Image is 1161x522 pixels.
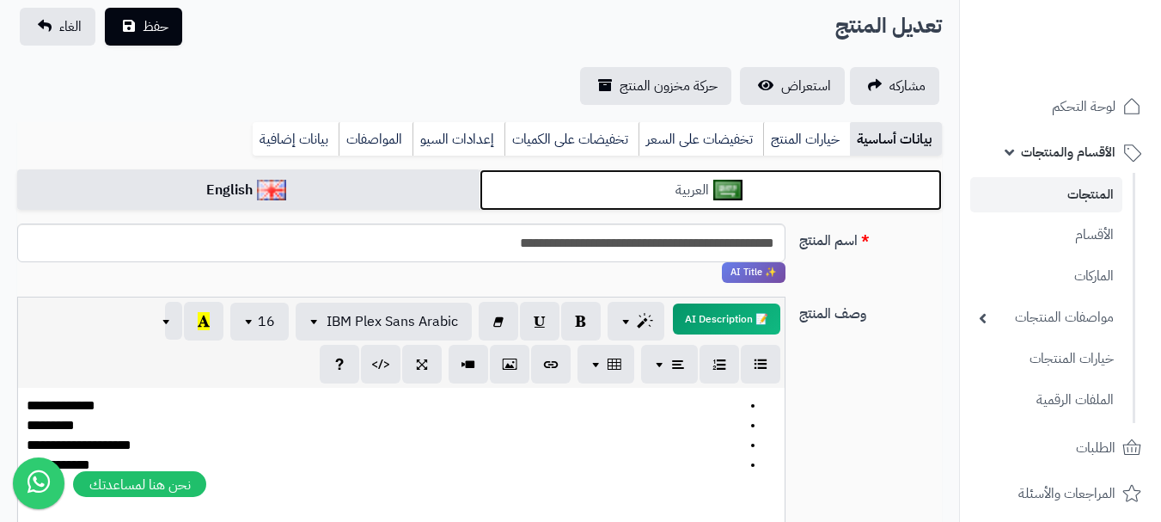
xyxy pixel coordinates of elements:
span: المراجعات والأسئلة [1018,482,1115,506]
span: حفظ [143,16,168,37]
a: تخفيضات على السعر [639,122,763,157]
h2: تعديل المنتج [835,9,942,44]
a: استعراض [740,67,845,105]
a: لوحة التحكم [970,86,1151,127]
button: 16 [230,303,289,341]
span: 16 [258,311,275,332]
a: مشاركه [850,67,939,105]
a: الغاء [20,8,95,46]
button: 📝 AI Description [673,304,780,335]
a: خيارات المنتج [763,122,850,157]
a: المراجعات والأسئلة [970,473,1151,514]
span: لوحة التحكم [1052,95,1115,119]
a: الملفات الرقمية [970,382,1122,419]
a: الأقسام [970,217,1122,254]
a: الطلبات [970,427,1151,469]
img: logo-2.png [1044,36,1145,72]
button: حفظ [105,8,182,46]
a: حركة مخزون المنتج [580,67,731,105]
a: المنتجات [970,177,1122,212]
span: IBM Plex Sans Arabic [327,311,458,332]
a: العربية [480,169,942,212]
label: وصف المنتج [792,297,949,324]
span: الغاء [59,16,82,37]
a: بيانات إضافية [253,122,339,157]
a: المواصفات [339,122,412,157]
a: إعدادات السيو [412,122,504,157]
img: العربية [713,180,743,200]
label: اسم المنتج [792,224,949,251]
a: خيارات المنتجات [970,341,1122,378]
span: استعراض [781,76,831,96]
span: حركة مخزون المنتج [620,76,718,96]
span: مشاركه [889,76,926,96]
button: IBM Plex Sans Arabic [296,303,472,341]
a: بيانات أساسية [850,122,942,157]
a: مواصفات المنتجات [970,299,1122,336]
a: تخفيضات على الكميات [504,122,639,157]
span: الأقسام والمنتجات [1021,140,1115,164]
span: انقر لاستخدام رفيقك الذكي [722,262,785,283]
a: الماركات [970,258,1122,295]
img: English [257,180,287,200]
a: English [17,169,480,212]
span: الطلبات [1076,436,1115,460]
